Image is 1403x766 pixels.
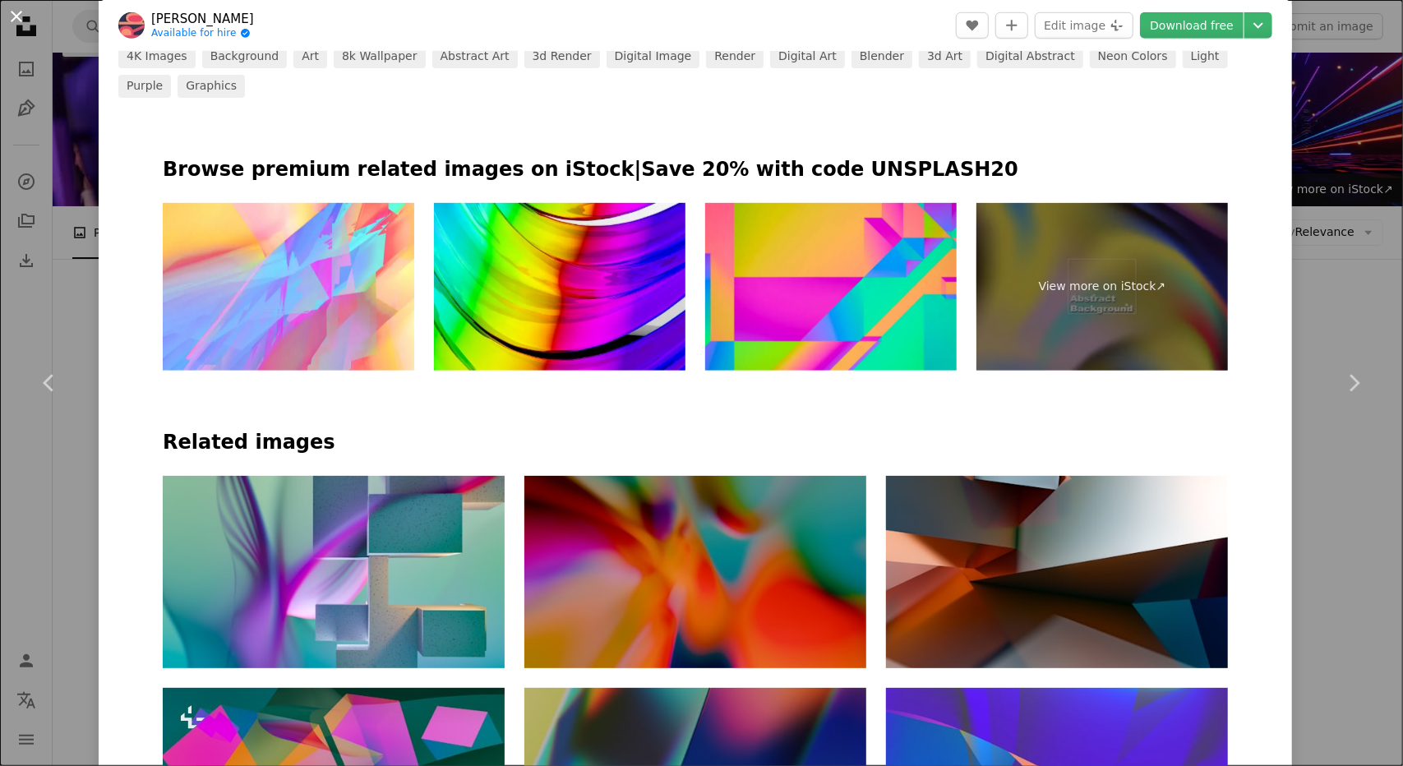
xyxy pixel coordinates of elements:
[202,45,288,68] a: background
[151,11,254,27] a: [PERSON_NAME]
[1140,12,1244,39] a: Download free
[977,45,1083,68] a: digital abstract
[118,75,171,98] a: purple
[118,45,196,68] a: 4K Images
[163,203,414,371] img: Abstract digital background, colorful 3d
[151,27,254,40] a: Available for hire
[118,12,145,39] img: Go to Steve Johnson's profile
[607,45,700,68] a: digital image
[976,203,1228,371] a: View more on iStock↗
[334,45,426,68] a: 8k wallpaper
[432,45,518,68] a: abstract art
[705,203,957,371] img: colorful low poly background
[293,45,327,68] a: art
[1244,12,1272,39] button: Choose download size
[524,45,600,68] a: 3d render
[886,564,1228,579] a: A person holding a cell phone up to their ear
[1183,45,1228,68] a: light
[770,45,845,68] a: digital art
[1304,304,1403,462] a: Next
[524,564,866,579] a: A blurry image of a multicolored background
[163,476,505,668] img: A blue and purple abstract background with squares
[995,12,1028,39] button: Add to Collection
[163,157,1228,183] p: Browse premium related images on iStock | Save 20% with code UNSPLASH20
[919,45,971,68] a: 3d art
[706,45,764,68] a: render
[163,564,505,579] a: A blue and purple abstract background with squares
[178,75,245,98] a: graphics
[1035,12,1133,39] button: Edit image
[851,45,912,68] a: blender
[434,203,685,371] img: rainbow colored waves in a three dimensional rendered image in front view with white background
[956,12,989,39] button: Like
[163,430,1228,456] h4: Related images
[1090,45,1176,68] a: neon colors
[524,476,866,668] img: A blurry image of a multicolored background
[886,476,1228,668] img: A person holding a cell phone up to their ear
